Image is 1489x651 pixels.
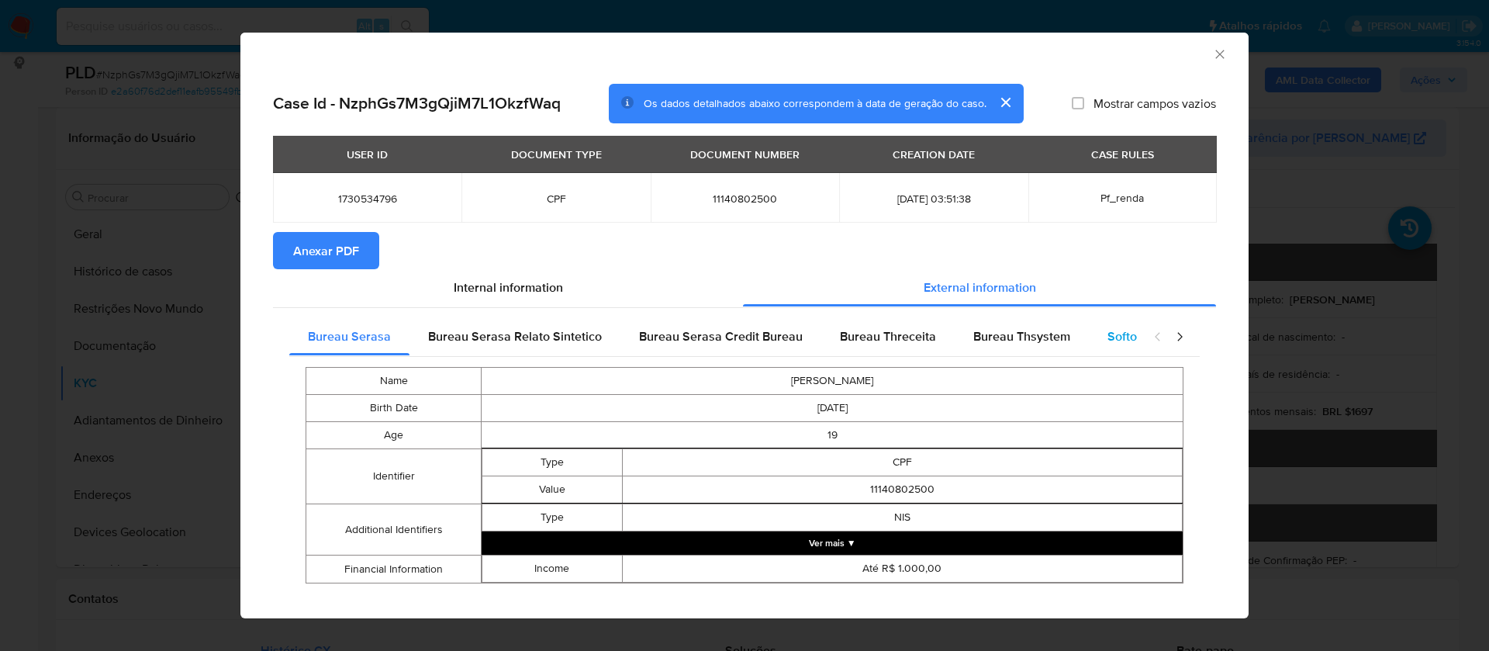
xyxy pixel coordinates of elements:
td: Type [482,504,623,532]
td: [PERSON_NAME] [482,368,1183,395]
td: Até R$ 1.000,00 [622,556,1182,583]
span: Internal information [454,279,563,296]
div: closure-recommendation-modal [240,33,1249,618]
td: 11140802500 [622,476,1182,504]
div: Detailed info [273,269,1216,306]
span: 1730534796 [292,192,443,206]
td: [DATE] [482,395,1183,422]
button: cerrar [986,84,1024,121]
td: Additional Identifiers [306,504,482,556]
td: Type [482,449,623,476]
span: Os dados detalhados abaixo correspondem à data de geração do caso. [644,95,986,111]
button: Anexar PDF [273,232,379,269]
td: Income [482,556,623,583]
span: Bureau Serasa [308,327,391,345]
div: CASE RULES [1082,141,1163,168]
input: Mostrar campos vazios [1072,97,1084,109]
span: Bureau Serasa Credit Bureau [639,327,803,345]
button: Expand array [482,532,1183,555]
div: Detailed external info [289,318,1138,355]
span: Bureau Threceita [840,327,936,345]
h2: Case Id - NzphGs7M3gQjiM7L1OkzfWaq [273,93,561,113]
td: Age [306,422,482,449]
button: Fechar a janela [1212,47,1226,61]
div: DOCUMENT TYPE [502,141,611,168]
td: Name [306,368,482,395]
span: Pf_renda [1100,190,1144,206]
span: Mostrar campos vazios [1093,95,1216,111]
div: DOCUMENT NUMBER [681,141,809,168]
span: Anexar PDF [293,234,359,268]
td: Value [482,476,623,504]
span: 11140802500 [669,192,821,206]
td: CPF [622,449,1182,476]
td: Financial Information [306,556,482,583]
div: CREATION DATE [883,141,984,168]
td: 19 [482,422,1183,449]
span: External information [924,279,1036,296]
div: USER ID [337,141,397,168]
td: Identifier [306,449,482,504]
td: Birth Date [306,395,482,422]
span: Softon [1107,327,1144,345]
span: Bureau Serasa Relato Sintetico [428,327,602,345]
span: CPF [480,192,631,206]
span: Bureau Thsystem [973,327,1070,345]
td: NIS [622,504,1182,532]
span: [DATE] 03:51:38 [858,192,1009,206]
